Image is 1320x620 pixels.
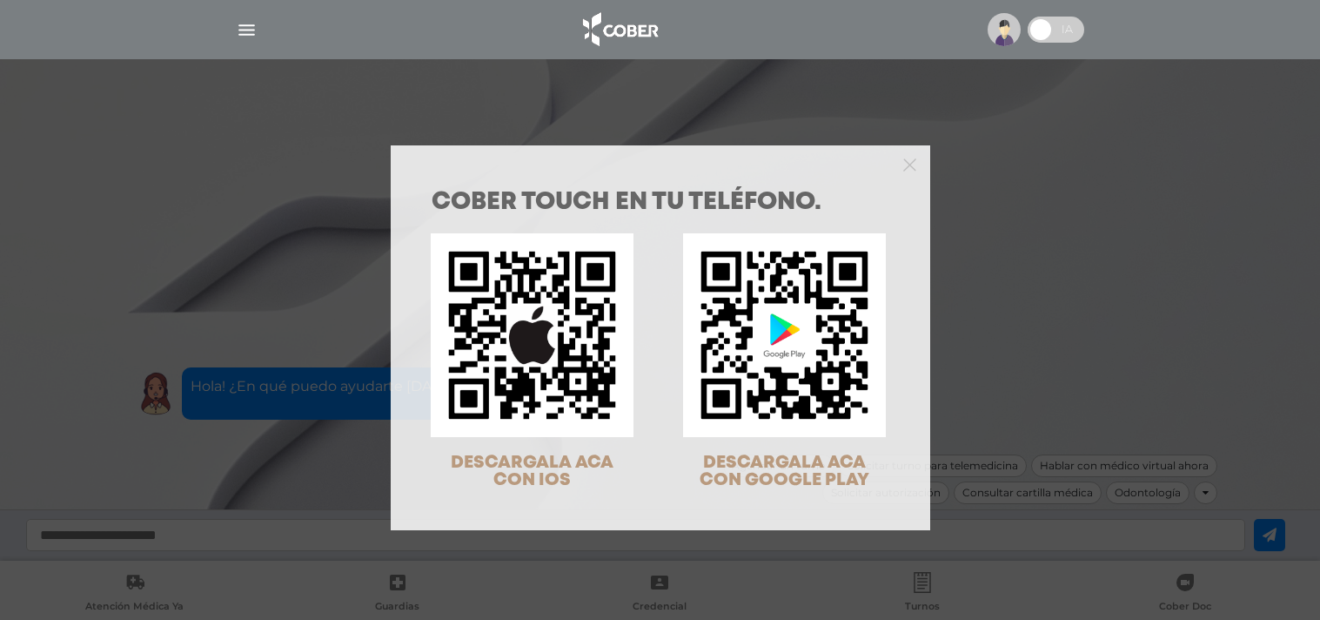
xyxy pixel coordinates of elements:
span: DESCARGALA ACA CON IOS [451,455,613,489]
button: Close [903,156,916,172]
img: qr-code [431,233,633,436]
h1: COBER TOUCH en tu teléfono. [432,191,889,215]
span: DESCARGALA ACA CON GOOGLE PLAY [700,455,869,489]
img: qr-code [683,233,886,436]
